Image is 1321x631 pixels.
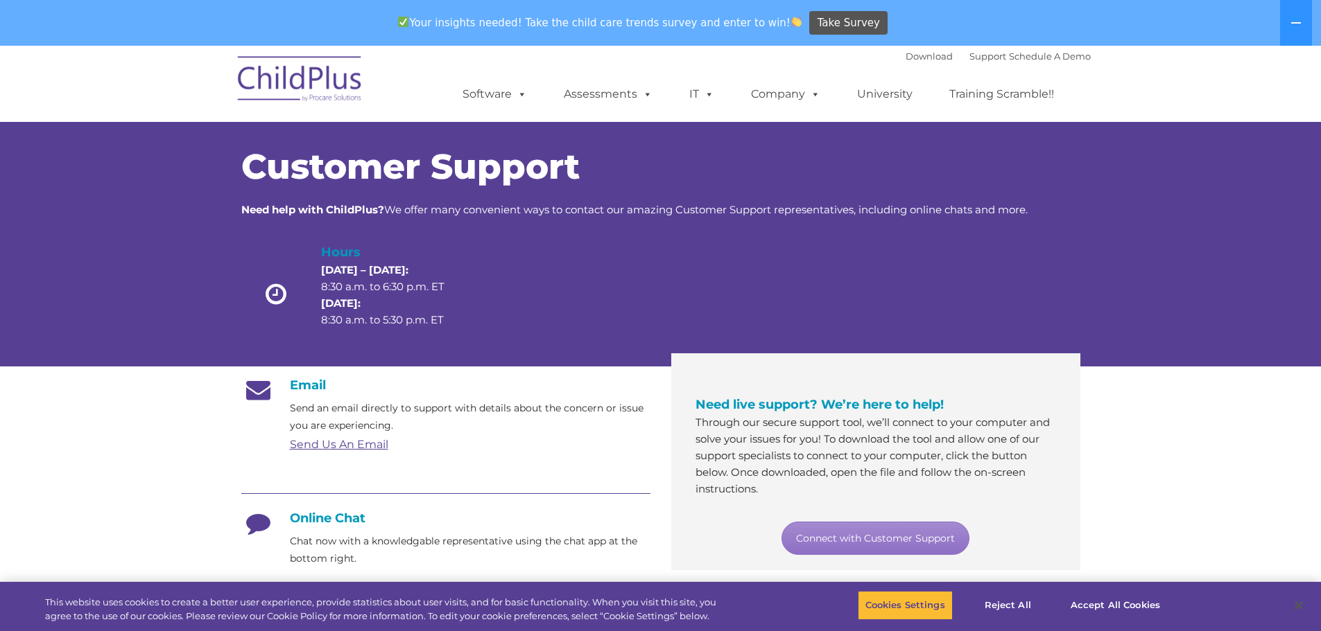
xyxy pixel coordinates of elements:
[782,522,969,555] a: Connect with Customer Support
[241,510,650,526] h4: Online Chat
[843,80,926,108] a: University
[696,414,1056,497] p: Through our secure support tool, we’ll connect to your computer and solve your issues for you! To...
[1009,51,1091,62] a: Schedule A Demo
[696,397,944,412] span: Need live support? We’re here to help!
[1284,590,1314,621] button: Close
[858,591,953,620] button: Cookies Settings
[321,263,408,276] strong: [DATE] – [DATE]:
[45,596,727,623] div: This website uses cookies to create a better user experience, provide statistics about user visit...
[241,145,580,188] span: Customer Support
[241,203,1028,216] span: We offer many convenient ways to contact our amazing Customer Support representatives, including ...
[398,17,408,27] img: ✅
[290,438,388,451] a: Send Us An Email
[321,262,468,328] p: 8:30 a.m. to 6:30 p.m. ET 8:30 a.m. to 5:30 p.m. ET
[809,11,888,35] a: Take Survey
[791,17,802,27] img: 👏
[965,591,1051,620] button: Reject All
[449,80,541,108] a: Software
[1063,591,1168,620] button: Accept All Cookies
[906,51,953,62] a: Download
[969,51,1006,62] a: Support
[550,80,666,108] a: Assessments
[241,377,650,393] h4: Email
[321,296,361,310] strong: [DATE]:
[321,242,468,262] h4: Hours
[818,11,880,35] span: Take Survey
[935,80,1068,108] a: Training Scramble!!
[290,400,650,434] p: Send an email directly to support with details about the concern or issue you are experiencing.
[392,9,808,36] span: Your insights needed! Take the child care trends survey and enter to win!
[290,533,650,567] p: Chat now with a knowledgable representative using the chat app at the bottom right.
[906,51,1091,62] font: |
[231,46,370,116] img: ChildPlus by Procare Solutions
[675,80,728,108] a: IT
[737,80,834,108] a: Company
[241,203,384,216] strong: Need help with ChildPlus?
